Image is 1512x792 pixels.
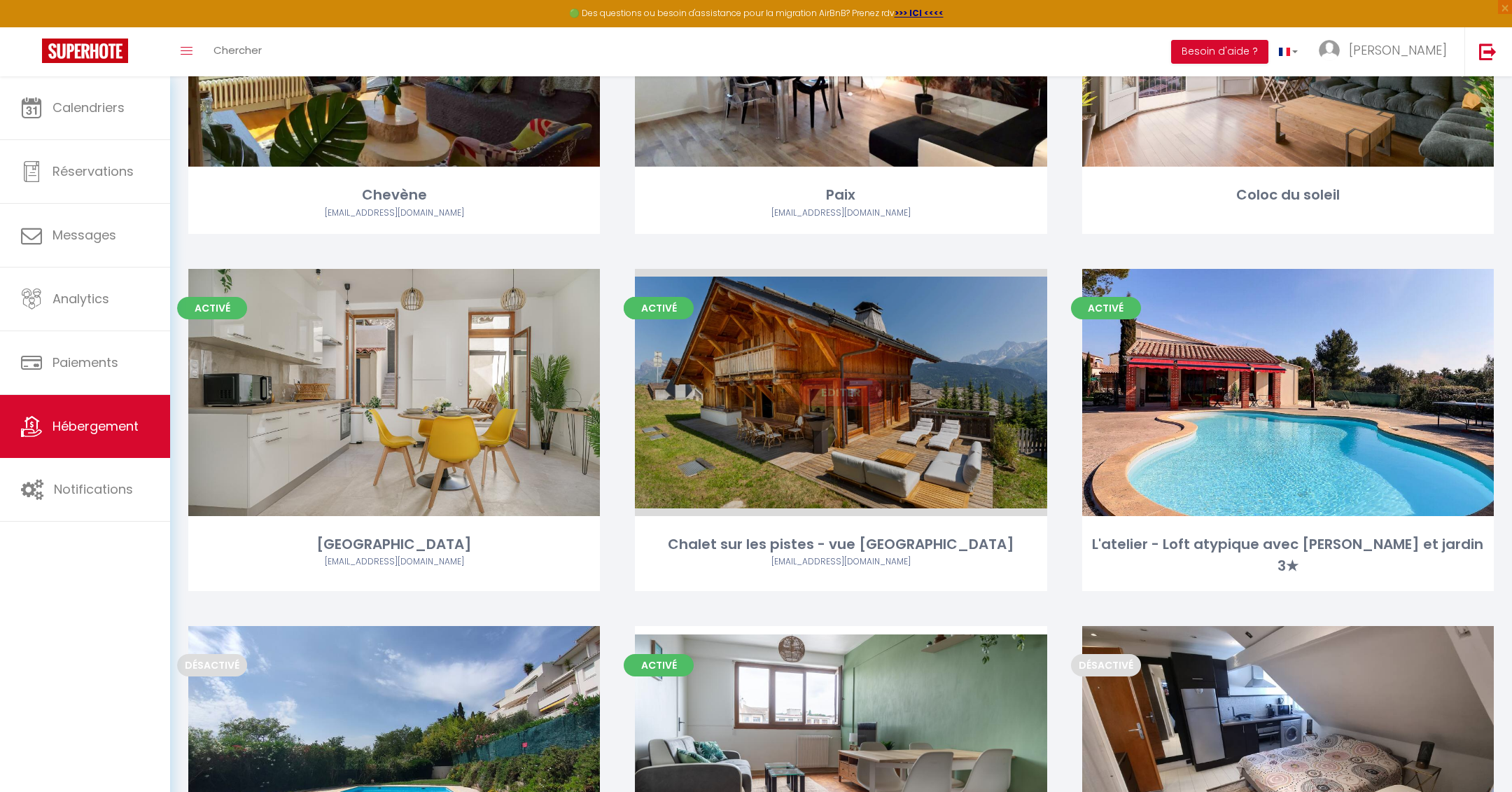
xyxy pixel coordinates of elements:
[635,207,1046,220] div: Airbnb
[1071,654,1141,676] span: Désactivé
[52,417,139,435] span: Hébergement
[52,290,109,307] span: Analytics
[177,297,247,319] span: Activé
[624,297,694,319] span: Activé
[1308,27,1464,76] a: ... [PERSON_NAME]
[1082,534,1494,578] div: L'atelier - Loft atypique avec [PERSON_NAME] et jardin 3★
[1479,43,1497,60] img: logout
[624,654,694,676] span: Activé
[895,7,944,19] a: >>> ICI <<<<
[1082,184,1494,206] div: Coloc du soleil
[635,534,1046,555] div: Chalet sur les pistes - vue [GEOGRAPHIC_DATA]
[52,162,134,180] span: Réservations
[1171,40,1268,64] button: Besoin d'aide ?
[188,534,600,555] div: [GEOGRAPHIC_DATA]
[203,27,272,76] a: Chercher
[42,39,128,63] img: Super Booking
[52,226,116,244] span: Messages
[188,184,600,206] div: Chevène
[52,354,118,371] span: Paiements
[1071,297,1141,319] span: Activé
[799,378,883,406] a: Editer
[1349,41,1447,59] span: [PERSON_NAME]
[52,99,125,116] span: Calendriers
[188,555,600,569] div: Airbnb
[1319,40,1340,61] img: ...
[213,43,262,57] span: Chercher
[635,184,1046,206] div: Paix
[188,207,600,220] div: Airbnb
[177,654,247,676] span: Désactivé
[54,480,133,498] span: Notifications
[635,555,1046,569] div: Airbnb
